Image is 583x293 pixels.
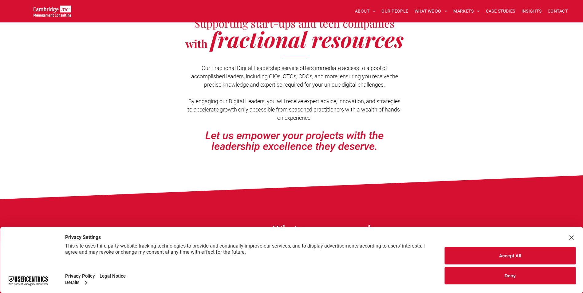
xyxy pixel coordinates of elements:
[191,65,398,88] span: Our Fractional Digital Leadership service offers immediate access to a pool of accomplished leade...
[33,6,71,17] img: Go to Homepage
[205,129,384,153] span: Let us empower your projects with the leadership excellence they deserve.
[273,222,340,236] span: What are your
[545,6,571,16] a: CONTACT
[352,6,379,16] a: ABOUT
[518,6,545,16] a: INSIGHTS
[412,6,451,16] a: WHAT WE DO
[483,6,518,16] a: CASE STUDIES
[194,16,395,30] span: Supporting start-ups and tech companies
[343,222,381,236] span: ongoing
[185,36,207,51] span: with
[450,6,483,16] a: MARKETS
[378,6,411,16] a: OUR PEOPLE
[187,98,401,121] span: By engaging our Digital Leaders, you will receive expert advice, innovation, and strategies to ac...
[33,6,71,13] a: Your Business Transformed | Cambridge Management Consulting
[210,25,404,53] span: fractional resources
